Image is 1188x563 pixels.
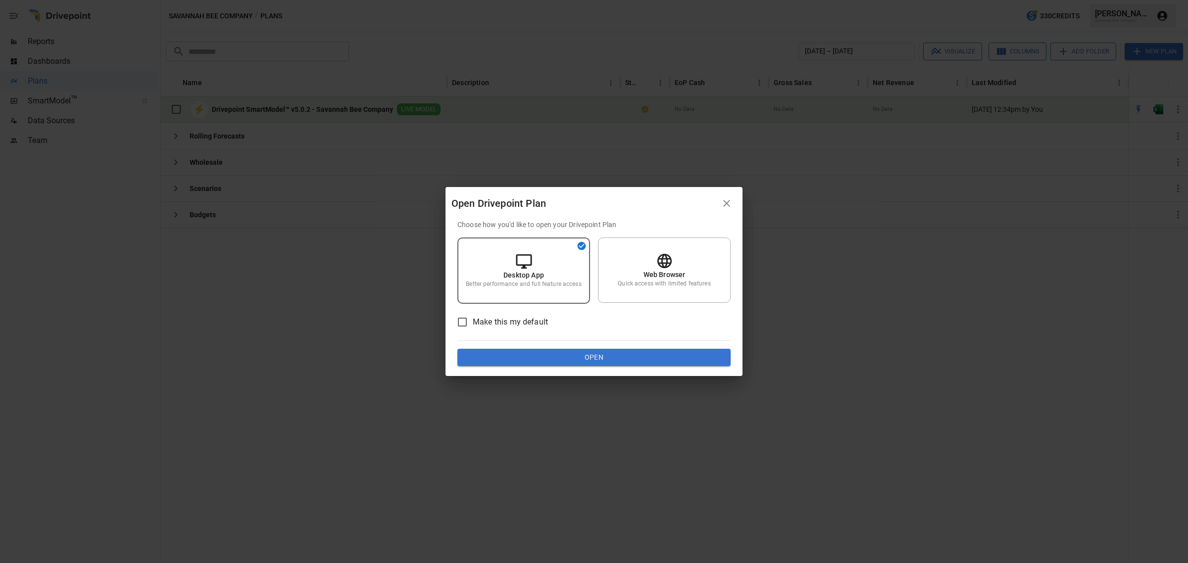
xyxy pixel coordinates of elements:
p: Desktop App [503,270,544,280]
div: Open Drivepoint Plan [451,195,717,211]
button: Open [457,349,731,367]
p: Quick access with limited features [618,280,710,288]
p: Better performance and full feature access [466,280,581,288]
span: Make this my default [473,316,548,328]
p: Choose how you'd like to open your Drivepoint Plan [457,220,731,230]
p: Web Browser [643,270,686,280]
